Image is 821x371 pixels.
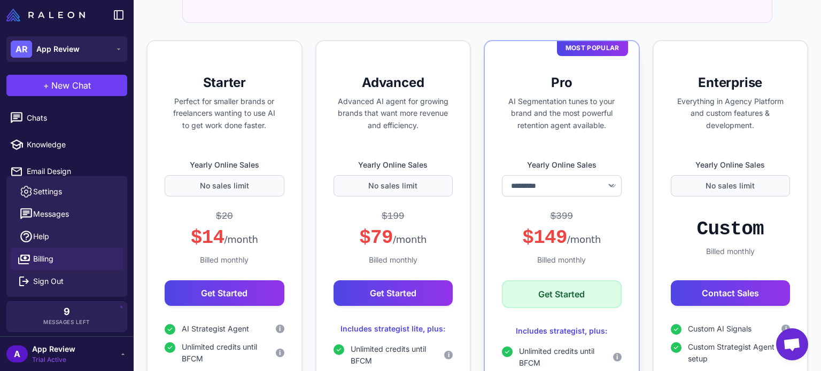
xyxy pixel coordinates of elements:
span: Custom AI Signals [688,323,752,335]
div: $399 [550,209,573,224]
div: $149 [522,226,601,250]
div: $79 [359,226,427,250]
span: Knowledge [27,139,121,151]
span: Messages [33,208,69,220]
span: Chats [27,112,121,124]
div: Billed monthly [165,254,284,266]
span: i [279,348,281,358]
div: $14 [191,226,258,250]
p: AI Segmentation tunes to your brand and the most powerful retention agent available. [502,96,622,132]
div: Open chat [776,328,808,360]
button: Messages [11,203,123,225]
a: Knowledge [4,133,129,156]
div: Most Popular [557,40,628,56]
span: /month [567,234,601,245]
span: No sales limit [368,180,417,192]
span: Settings [33,186,62,198]
span: App Review [36,43,80,55]
div: $199 [382,209,405,224]
span: i [785,324,787,334]
span: i [279,324,281,334]
label: Yearly Online Sales [502,159,622,171]
h3: Enterprise [671,74,791,91]
span: 9 [64,307,70,317]
span: New Chat [51,79,91,92]
button: ARApp Review [6,36,127,62]
span: /month [224,234,258,245]
span: Email Design [27,165,121,177]
div: Billed monthly [671,246,791,257]
span: Help [33,231,49,242]
span: Unlimited credits until BFCM [182,341,276,365]
label: Yearly Online Sales [165,159,284,171]
span: Unlimited credits until BFCM [351,343,445,367]
h3: Advanced [334,74,453,91]
div: $20 [216,209,233,224]
img: Raleon Logo [6,9,85,21]
a: Chats [4,107,129,129]
label: Yearly Online Sales [671,159,791,171]
span: Custom Strategist Agent setup [688,341,782,365]
h3: Starter [165,74,284,91]
span: i [616,352,618,362]
span: Sign Out [33,275,64,287]
span: Billing [33,253,53,265]
span: App Review [32,343,75,355]
span: AI Strategist Agent [182,323,249,335]
button: Sign Out [11,270,123,293]
a: Help [11,225,123,248]
button: Get Started [502,280,622,308]
label: Yearly Online Sales [334,159,453,171]
span: /month [393,234,427,245]
div: A [6,345,28,362]
div: Billed monthly [334,254,453,266]
p: Everything in Agency Platform and custom features & development. [671,96,791,132]
h3: Pro [502,74,622,91]
span: No sales limit [200,180,249,192]
button: Get Started [165,280,284,306]
span: + [43,79,49,92]
div: Includes strategist, plus: [502,325,622,337]
p: Advanced AI agent for growing brands that want more revenue and efficiency. [334,96,453,132]
span: Messages Left [43,318,90,326]
a: Raleon Logo [6,9,89,21]
button: Get Started [334,280,453,306]
div: Custom [697,217,764,241]
div: Billed monthly [502,254,622,266]
button: +New Chat [6,75,127,96]
a: Email Design [4,160,129,183]
span: i [448,350,450,360]
span: Unlimited credits until BFCM [519,345,613,369]
span: Trial Active [32,355,75,365]
div: Includes strategist lite, plus: [334,323,453,335]
div: AR [11,41,32,58]
p: Perfect for smaller brands or freelancers wanting to use AI to get work done faster. [165,96,284,132]
span: No sales limit [706,180,755,192]
button: Contact Sales [671,280,791,306]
